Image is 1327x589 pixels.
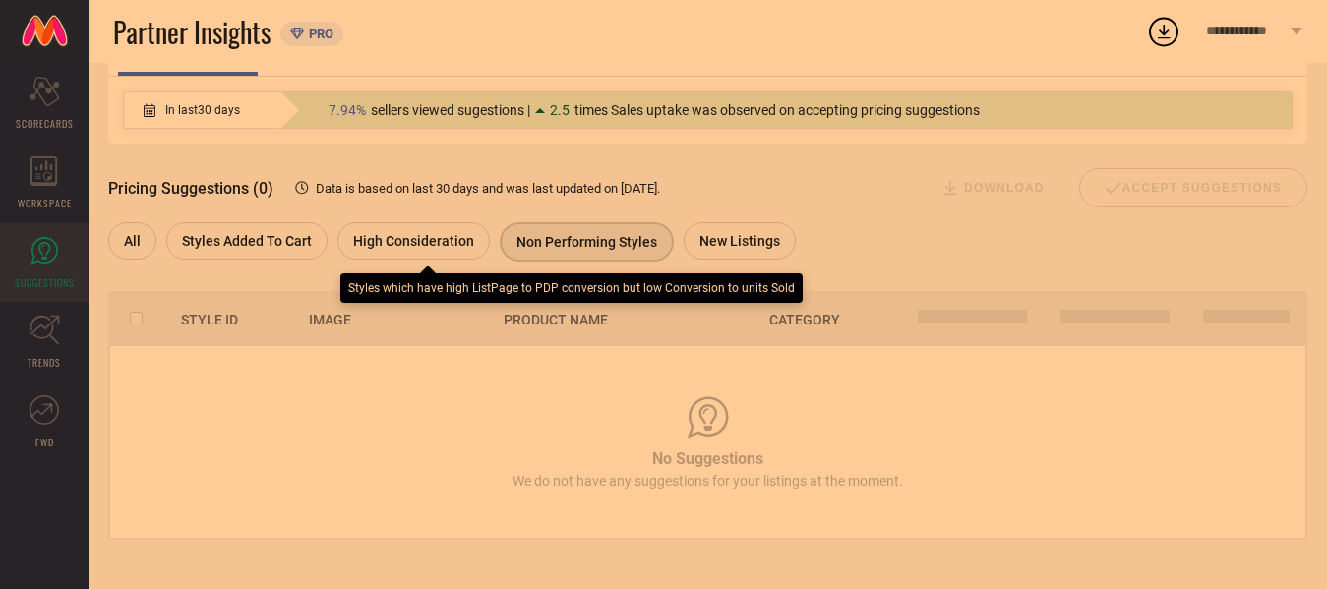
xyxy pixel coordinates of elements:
span: We do not have any suggestions for your listings at the moment. [513,473,903,489]
span: SCORECARDS [16,116,74,131]
span: New Listings [699,233,780,249]
span: WORKSPACE [18,196,72,210]
span: Partner Insights [113,12,271,52]
div: Accept Suggestions [1079,168,1307,207]
span: Image [309,312,351,327]
span: 7.94% [329,102,366,118]
span: Styles Added To Cart [182,233,312,249]
span: Non Performing Styles [516,234,657,250]
span: times Sales uptake was observed on accepting pricing suggestions [574,102,980,118]
span: Product Name [504,312,608,327]
span: SUGGESTIONS [15,275,75,290]
div: Styles which have high ListPage to PDP conversion but low Conversion to units Sold [348,281,795,295]
span: Category [769,312,840,327]
span: High Consideration [353,233,474,249]
div: Percentage of sellers who have viewed suggestions for the current Insight Type [319,97,990,123]
span: FWD [35,435,54,449]
span: TRENDS [28,355,61,370]
span: Pricing Suggestions (0) [108,179,273,198]
span: PRO [304,27,333,41]
span: 2.5 [550,102,570,118]
span: In last 30 days [165,103,240,117]
span: No Suggestions [652,449,763,468]
div: Open download list [1146,14,1181,49]
span: All [124,233,141,249]
span: sellers viewed sugestions | [371,102,530,118]
span: Data is based on last 30 days and was last updated on [DATE] . [316,181,660,196]
span: Style Id [181,312,238,327]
